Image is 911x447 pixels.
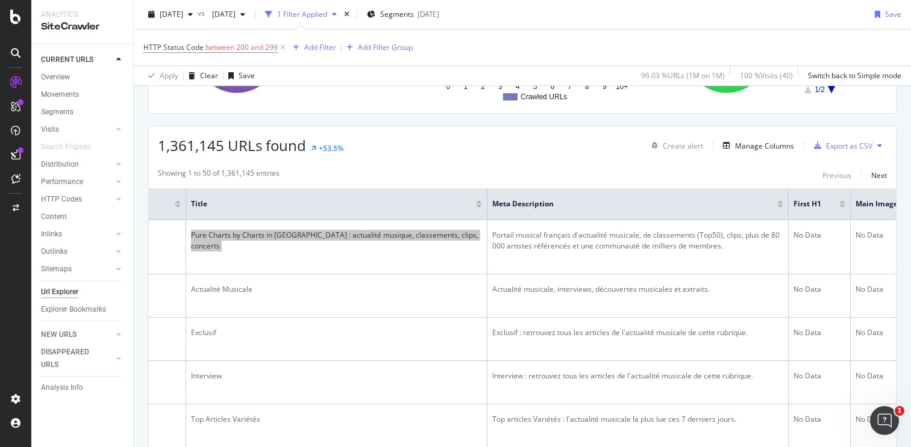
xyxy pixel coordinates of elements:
button: Add Filter [288,40,336,55]
div: CURRENT URLS [41,54,93,66]
div: Create alert [663,141,703,151]
div: Add Filter Group [358,42,413,52]
a: Performance [41,176,113,188]
a: Url Explorer [41,286,125,298]
a: Segments [41,106,125,119]
div: Analysis Info [41,381,83,394]
div: Exclusif : retrouvez tous les articles de l'actualité musicale de cette rubrique. [492,327,783,338]
a: Inlinks [41,228,113,241]
span: HTTP Status Code [143,42,204,52]
a: NEW URLS [41,328,113,341]
button: Export as CSV [809,136,872,155]
div: Url Explorer [41,286,78,298]
div: Outlinks [41,245,67,258]
span: 200 and 299 [236,39,278,56]
a: Movements [41,88,125,101]
button: Manage Columns [718,138,794,153]
div: Export as CSV [826,141,872,151]
a: Sitemaps [41,263,113,276]
span: 2025 Sep. 12th [160,9,183,19]
div: 96.03 % URLs ( 1M on 1M ) [641,70,725,81]
button: Add Filter Group [342,40,413,55]
div: times [342,8,352,20]
a: Explorer Bookmarks [41,303,125,316]
div: 100 % Visits ( 40 ) [740,70,793,81]
iframe: Intercom live chat [870,406,899,435]
text: 2 [481,82,485,91]
button: Switch back to Simple mode [803,66,901,85]
div: HTTP Codes [41,193,82,206]
text: 0 [446,82,450,91]
div: Apply [160,70,178,81]
div: Clear [200,70,218,81]
button: [DATE] [207,5,250,24]
span: 2025 Jul. 13th [207,9,236,19]
span: Title [191,199,458,209]
span: vs [198,8,207,18]
div: Sitemaps [41,263,72,276]
div: +53.5% [319,143,343,153]
text: 1/2 [815,85,825,94]
button: 1 Filter Applied [260,5,342,24]
div: No Data [794,327,845,338]
div: Analytics [41,10,124,20]
div: 1 Filter Applied [277,9,327,19]
text: 4 [515,82,519,91]
div: Top articles Variétés : l'actualité musicale la plus lue ces 7 derniers jours. [492,414,783,425]
div: Performance [41,176,83,188]
div: DISAPPEARED URLS [41,346,102,371]
button: Save [224,66,255,85]
div: [DATE] [418,9,439,19]
a: Content [41,211,125,223]
button: Segments[DATE] [362,5,444,24]
button: Previous [822,168,851,182]
span: First H1 [794,199,821,209]
text: 1 [463,82,468,91]
div: Actualité Musicale [191,284,482,295]
button: [DATE] [143,5,198,24]
div: Overview [41,71,70,84]
div: NEW URLS [41,328,77,341]
button: Save [870,5,901,24]
div: Interview [191,371,482,381]
div: Segments [41,106,74,119]
div: Inlinks [41,228,62,241]
text: 7 [568,82,572,91]
text: 10+ [616,82,628,91]
div: Add Filter [304,42,336,52]
text: 8 [585,82,589,91]
span: 1 [895,406,904,416]
div: Showing 1 to 50 of 1,361,145 entries [158,168,280,182]
div: No Data [794,230,845,241]
div: Distribution [41,158,79,171]
div: Content [41,211,67,223]
div: Manage Columns [735,141,794,151]
div: Interview : retrouvez tous les articles de l'actualité musicale de cette rubrique. [492,371,783,381]
div: Switch back to Simple mode [808,70,901,81]
a: Distribution [41,158,113,171]
div: Save [239,70,255,81]
div: No Data [794,414,845,425]
text: 5 [533,82,537,91]
button: Clear [184,66,218,85]
div: Top Articles Variétés [191,414,482,425]
span: Meta Description [492,199,759,209]
a: Visits [41,123,113,136]
text: 6 [550,82,554,91]
div: Exclusif [191,327,482,338]
div: Previous [822,170,851,180]
div: Search Engines [41,141,91,153]
button: Next [871,168,887,182]
a: HTTP Codes [41,193,113,206]
button: Create alert [646,136,703,155]
div: Explorer Bookmarks [41,303,106,316]
div: No Data [794,284,845,295]
span: between [205,42,234,52]
a: Analysis Info [41,381,125,394]
span: Segments [380,9,414,19]
text: 9 [603,82,607,91]
span: 1,361,145 URLs found [158,135,306,155]
div: SiteCrawler [41,20,124,34]
div: Next [871,170,887,180]
a: CURRENT URLS [41,54,113,66]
